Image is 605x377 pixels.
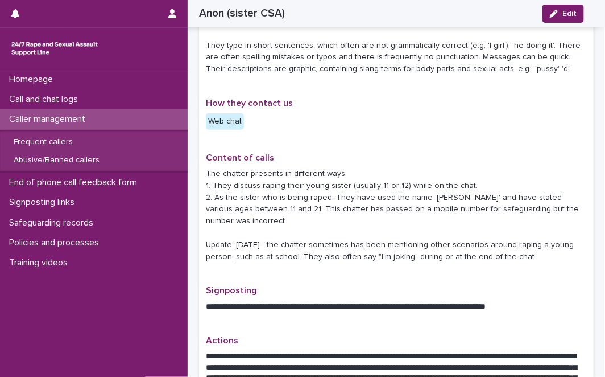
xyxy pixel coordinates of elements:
[206,153,274,162] span: Content of calls
[5,177,146,188] p: End of phone call feedback form
[542,5,584,23] button: Edit
[5,237,108,248] p: Policies and processes
[206,99,293,108] span: How they contact us
[206,286,257,295] span: Signposting
[206,113,244,130] div: Web chat
[199,7,285,20] h2: Anon (sister CSA)
[5,155,109,165] p: Abusive/Banned callers
[9,37,100,60] img: rhQMoQhaT3yELyF149Cw
[5,94,87,105] p: Call and chat logs
[5,137,82,147] p: Frequent callers
[206,336,238,345] span: Actions
[206,168,587,263] p: The chatter presents in different ways 1. They discuss raping their young sister (usually 11 or 1...
[5,218,102,228] p: Safeguarding records
[5,114,94,125] p: Caller management
[5,197,84,208] p: Signposting links
[5,257,77,268] p: Training videos
[562,10,577,18] span: Edit
[5,74,62,85] p: Homepage
[206,16,587,75] p: The person seems to use the chat service solely. They type in short sentences, which often are no...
